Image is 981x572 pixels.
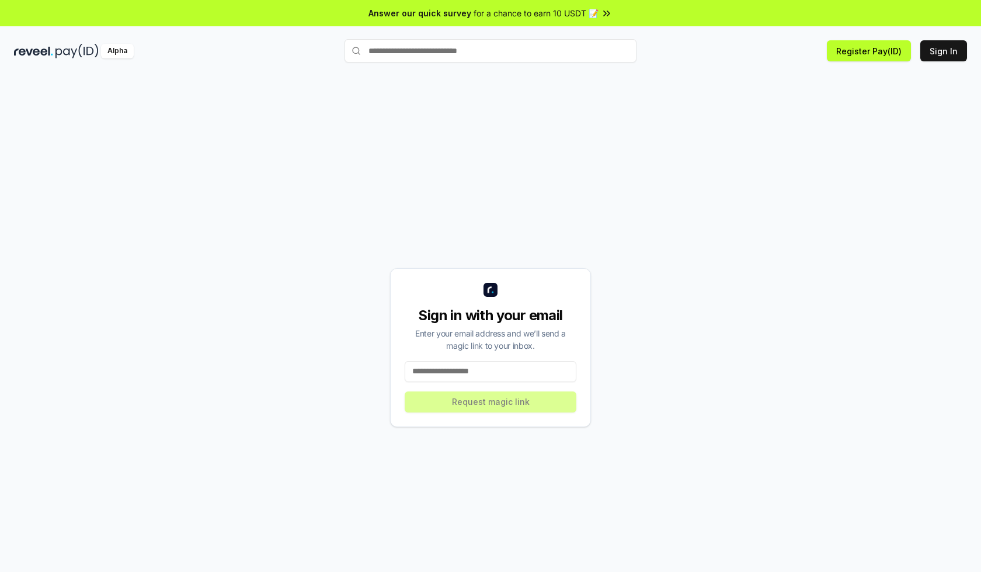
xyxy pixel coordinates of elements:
img: reveel_dark [14,44,53,58]
span: Answer our quick survey [368,7,471,19]
button: Register Pay(ID) [827,40,911,61]
div: Enter your email address and we’ll send a magic link to your inbox. [405,327,576,352]
span: for a chance to earn 10 USDT 📝 [474,7,599,19]
button: Sign In [920,40,967,61]
div: Alpha [101,44,134,58]
img: logo_small [483,283,498,297]
div: Sign in with your email [405,306,576,325]
img: pay_id [55,44,99,58]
